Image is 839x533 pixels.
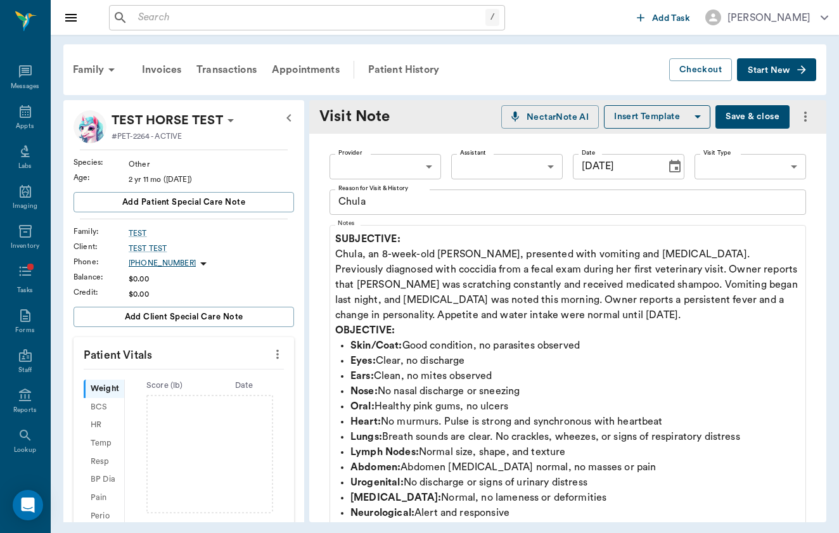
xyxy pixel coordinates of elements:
[604,105,710,129] button: Insert Template
[350,505,800,520] p: Alert and responsive
[74,307,294,327] button: Add client Special Care Note
[350,477,404,487] strong: Urogenital:
[84,380,124,398] div: Weight
[74,256,129,267] div: Phone :
[74,241,129,252] div: Client :
[112,131,182,142] p: #PET-2264 - ACTIVE
[632,6,695,29] button: Add Task
[84,416,124,435] div: HR
[582,148,595,157] label: Date
[129,288,294,300] div: $0.00
[58,5,84,30] button: Close drawer
[74,157,129,168] div: Species :
[17,286,33,295] div: Tasks
[204,380,284,392] div: Date
[18,162,32,171] div: Labs
[350,368,800,383] p: Clean, no mites observed
[112,110,223,131] div: TEST HORSE TEST
[189,55,264,85] a: Transactions
[350,383,800,399] p: No nasal discharge or sneezing
[122,195,245,209] span: Add patient Special Care Note
[129,273,294,285] div: $0.00
[350,462,400,472] strong: Abdomen:
[319,105,414,128] div: Visit Note
[737,58,816,82] button: Start New
[84,489,124,507] div: Pain
[350,444,800,459] p: Normal size, shape, and texture
[338,195,797,209] textarea: Chula
[703,148,731,157] label: Visit Type
[129,228,294,239] div: TEST
[129,243,294,254] a: TEST TEST
[350,371,374,381] strong: Ears:
[338,219,355,228] label: Notes
[350,447,419,457] strong: Lymph Nodes:
[84,434,124,453] div: Temp
[350,340,402,350] strong: Skin/Coat:
[795,106,816,127] button: more
[74,110,106,143] img: Profile Image
[350,353,800,368] p: Clear, no discharge
[460,148,486,157] label: Assistant
[74,337,294,369] p: Patient Vitals
[350,459,800,475] p: Abdomen [MEDICAL_DATA] normal, no masses or pain
[361,55,447,85] a: Patient History
[84,453,124,471] div: Resp
[11,241,39,251] div: Inventory
[335,325,395,335] strong: OBJECTIVE:
[715,105,790,129] button: Save & close
[350,492,441,503] strong: [MEDICAL_DATA]:
[350,356,376,366] strong: Eyes:
[129,258,196,269] p: [PHONE_NUMBER]
[350,414,800,429] p: No murmurs. Pulse is strong and synchronous with heartbeat
[133,9,485,27] input: Search
[350,338,800,353] p: Good condition, no parasites observed
[18,366,32,375] div: Staff
[350,399,800,414] p: Healthy pink gums, no ulcers
[84,398,124,416] div: BCS
[350,475,800,490] p: No discharge or signs of urinary distress
[350,401,375,411] strong: Oral:
[84,471,124,489] div: BP Dia
[338,184,408,193] label: Reason for Visit & History
[125,310,243,324] span: Add client Special Care Note
[65,55,127,85] div: Family
[74,172,129,183] div: Age :
[501,105,599,129] button: NectarNote AI
[134,55,189,85] a: Invoices
[350,416,381,427] strong: Heart:
[573,154,657,179] input: MM/DD/YYYY
[14,446,36,455] div: Lookup
[129,158,294,170] div: Other
[74,286,129,298] div: Credit :
[13,406,37,415] div: Reports
[13,202,37,211] div: Imaging
[350,432,382,442] strong: Lungs:
[662,154,688,179] button: Choose date, selected date is Oct 4, 2025
[125,380,205,392] div: Score ( lb )
[267,344,288,365] button: more
[335,231,800,323] p: Chula, an 8-week-old [PERSON_NAME], presented with vomiting and [MEDICAL_DATA]. Previously diagno...
[74,226,129,237] div: Family :
[669,58,732,82] button: Checkout
[485,9,499,26] div: /
[74,192,294,212] button: Add patient Special Care Note
[338,148,362,157] label: Provider
[74,271,129,283] div: Balance :
[15,326,34,335] div: Forms
[16,122,34,131] div: Appts
[727,10,810,25] div: [PERSON_NAME]
[695,6,838,29] button: [PERSON_NAME]
[264,55,347,85] a: Appointments
[129,174,294,185] div: 2 yr 11 mo ([DATE])
[335,234,400,244] strong: SUBJECTIVE:
[350,508,414,518] strong: Neurological:
[350,429,800,444] p: Breath sounds are clear. No crackles, wheezes, or signs of respiratory distress
[350,490,800,505] p: Normal, no lameness or deformities
[11,82,40,91] div: Messages
[13,490,43,520] div: Open Intercom Messenger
